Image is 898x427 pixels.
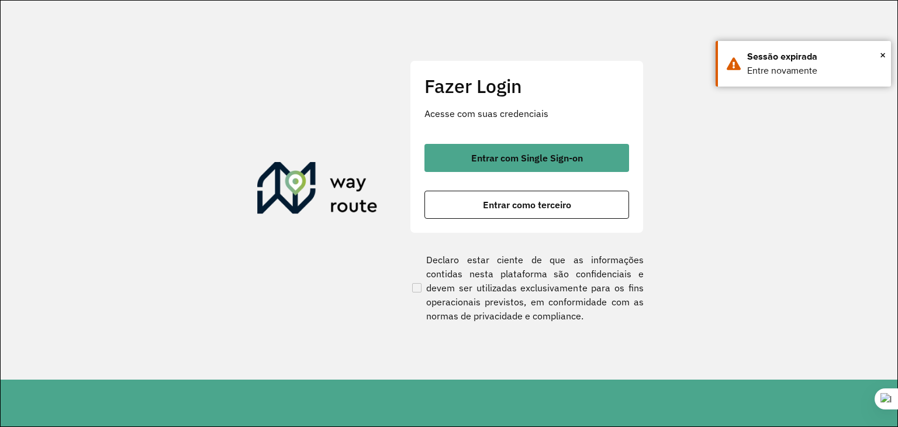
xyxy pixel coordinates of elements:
[424,191,629,219] button: button
[424,144,629,172] button: button
[424,106,629,120] p: Acesse com suas credenciais
[483,200,571,209] span: Entrar como terceiro
[747,50,882,64] div: Sessão expirada
[410,253,644,323] label: Declaro estar ciente de que as informações contidas nesta plataforma são confidenciais e devem se...
[747,64,882,78] div: Entre novamente
[257,162,378,218] img: Roteirizador AmbevTech
[880,46,886,64] span: ×
[424,75,629,97] h2: Fazer Login
[471,153,583,163] span: Entrar com Single Sign-on
[880,46,886,64] button: Close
